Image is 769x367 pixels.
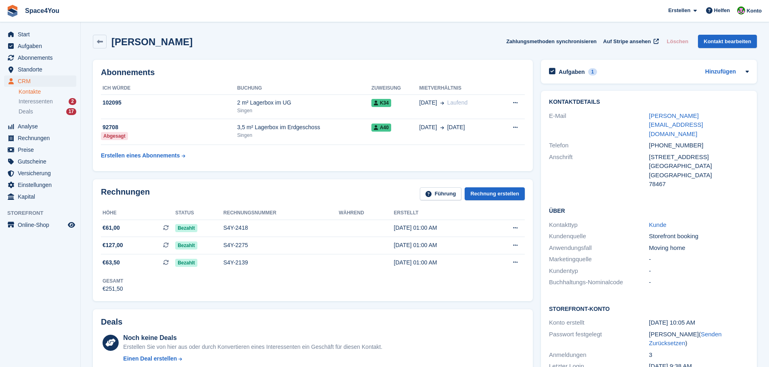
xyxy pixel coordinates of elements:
span: Einstellungen [18,179,66,191]
a: menu [4,168,76,179]
a: Rechnung erstellen [465,187,525,201]
span: Konto [746,7,762,15]
div: Buchhaltungs-Nominalcode [549,278,649,287]
th: Zuweisung [371,82,419,95]
th: Erstellt [394,207,488,220]
div: [DATE] 10:05 AM [649,318,749,327]
a: menu [4,156,76,167]
span: €127,00 [103,241,123,250]
span: Gutscheine [18,156,66,167]
span: €61,00 [103,224,120,232]
div: Telefon [549,141,649,150]
span: Bezahlt [175,224,197,232]
a: Einen Deal erstellen [123,354,382,363]
a: menu [4,75,76,87]
span: Aufgaben [18,40,66,52]
div: Passwort festgelegt [549,330,649,348]
h2: Kontaktdetails [549,99,749,105]
div: Storefront booking [649,232,749,241]
h2: Aufgaben [559,68,585,75]
span: Erstellen [668,6,690,15]
div: 2 m² Lagerbox im UG [237,99,371,107]
span: Standorte [18,64,66,75]
a: Interessenten 2 [19,97,76,106]
span: Versicherung [18,168,66,179]
a: Kontakte [19,88,76,96]
div: 3 [649,350,749,360]
div: S4Y-2139 [223,258,339,267]
a: Space4You [22,4,63,17]
a: menu [4,29,76,40]
h2: Rechnungen [101,187,150,201]
th: Buchung [237,82,371,95]
div: Einen Deal erstellen [123,354,177,363]
th: ICH WÜRDE [101,82,237,95]
div: [GEOGRAPHIC_DATA] [649,161,749,171]
h2: [PERSON_NAME] [111,36,193,47]
a: Erstellen eines Abonnements [101,148,185,163]
a: Vorschau-Shop [67,220,76,230]
div: Kundenquelle [549,232,649,241]
span: Abonnements [18,52,66,63]
div: Kontakttyp [549,220,649,230]
a: Führung [420,187,462,201]
span: Helfen [714,6,730,15]
div: Erstellen Sie von hier aus oder durch Konvertieren eines Interessenten ein Geschäft für diesen Ko... [123,343,382,351]
span: CRM [18,75,66,87]
a: menu [4,52,76,63]
div: [PERSON_NAME] [649,330,749,348]
div: 17 [66,108,76,115]
div: Anmeldungen [549,350,649,360]
h2: Abonnements [101,68,525,77]
button: Löschen [664,35,691,48]
div: [GEOGRAPHIC_DATA] [649,171,749,180]
span: Kapital [18,191,66,202]
div: - [649,266,749,276]
a: Speisekarte [4,219,76,231]
a: menu [4,121,76,132]
div: Moving home [649,243,749,253]
a: Deals 17 [19,107,76,116]
div: Singen [237,107,371,114]
th: Mietverhältnis [419,82,498,95]
a: Kunde [649,221,666,228]
span: Analyse [18,121,66,132]
div: Singen [237,132,371,139]
div: 102095 [101,99,237,107]
span: Bezahlt [175,241,197,250]
div: 92708 [101,123,237,132]
img: stora-icon-8386f47178a22dfd0bd8f6a31ec36ba5ce8667c1dd55bd0f319d3a0aa187defe.svg [6,5,19,17]
div: [STREET_ADDRESS] [649,153,749,162]
span: Online-Shop [18,219,66,231]
a: Hinzufügen [705,67,736,77]
span: Interessenten [19,98,53,105]
a: Auf Stripe ansehen [600,35,660,48]
div: Erstellen eines Abonnements [101,151,180,160]
div: - [649,278,749,287]
div: 1 [588,68,597,75]
span: [DATE] [419,123,437,132]
span: K34 [371,99,391,107]
div: 3,5 m² Lagerbox im Erdgeschoss [237,123,371,132]
span: [DATE] [419,99,437,107]
div: S4Y-2418 [223,224,339,232]
button: Zahlungsmethoden synchronisieren [506,35,597,48]
a: Kontakt bearbeiten [698,35,757,48]
div: E-Mail [549,111,649,139]
div: [PHONE_NUMBER] [649,141,749,150]
h2: Deals [101,317,122,327]
a: menu [4,144,76,155]
span: Start [18,29,66,40]
div: Noch keine Deals [123,333,382,343]
span: [DATE] [447,123,465,132]
span: Deals [19,108,33,115]
div: [DATE] 01:00 AM [394,224,488,232]
a: menu [4,40,76,52]
div: [DATE] 01:00 AM [394,258,488,267]
div: Marketingquelle [549,255,649,264]
div: €251,50 [103,285,123,293]
th: Rechnungsnummer [223,207,339,220]
span: Laufend [447,99,468,106]
span: Auf Stripe ansehen [603,38,651,46]
h2: Über [549,206,749,214]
